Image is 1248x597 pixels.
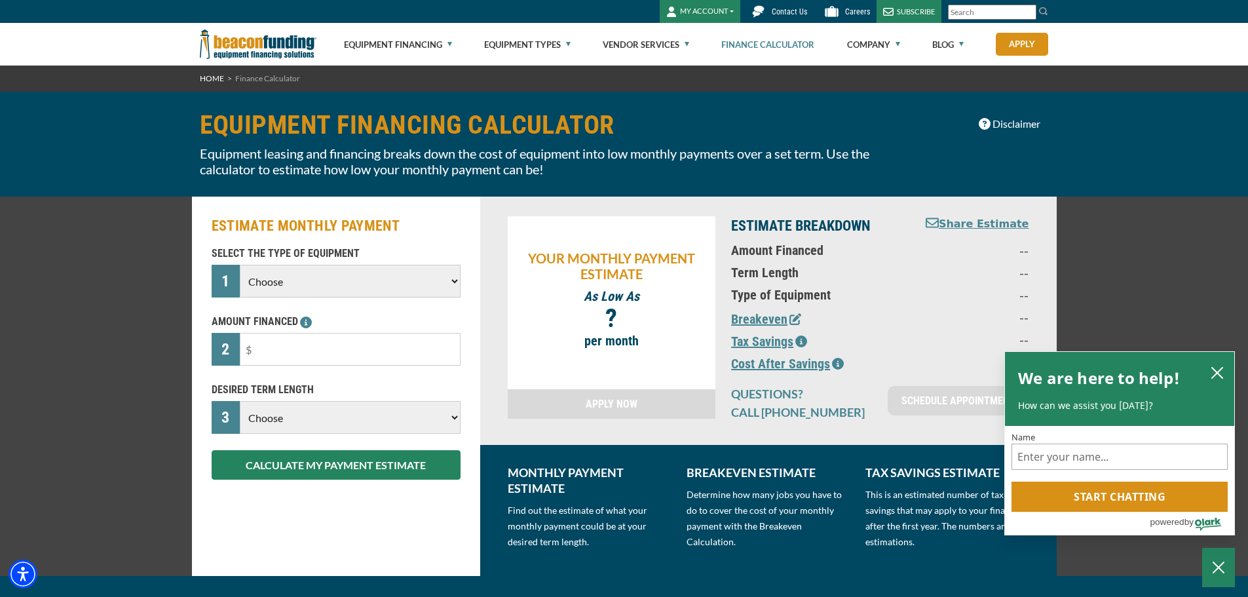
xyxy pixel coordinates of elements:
p: ? [514,311,709,326]
h2: We are here to help! [1018,365,1180,391]
p: Amount Financed [731,242,898,258]
div: 3 [212,401,240,434]
p: -- [914,309,1029,325]
a: APPLY NOW [508,389,716,419]
a: Company [847,24,900,66]
a: Equipment Types [484,24,571,66]
button: Share Estimate [926,216,1029,233]
p: This is an estimated number of tax savings that may apply to your financing after the first year.... [865,487,1029,550]
div: 2 [212,333,240,366]
a: Clear search text [1023,7,1033,18]
div: Accessibility Menu [9,560,37,588]
input: Name [1012,444,1228,470]
button: CALCULATE MY PAYMENT ESTIMATE [212,450,461,480]
p: Determine how many jobs you have to do to cover the cost of your monthly payment with the Breakev... [687,487,850,550]
span: by [1184,514,1194,530]
span: Disclaimer [993,116,1040,132]
button: close chatbox [1207,363,1228,381]
img: Beacon Funding Corporation logo [200,23,316,66]
button: Start chatting [1012,482,1228,512]
p: -- [914,265,1029,280]
p: BREAKEVEN ESTIMATE [687,465,850,480]
input: Search [948,5,1036,20]
input: $ [240,333,460,366]
p: -- [914,287,1029,303]
h2: ESTIMATE MONTHLY PAYMENT [212,216,461,236]
p: CALL [PHONE_NUMBER] [731,404,872,420]
p: Term Length [731,265,898,280]
p: AMOUNT FINANCED [212,314,461,330]
span: powered [1150,514,1184,530]
a: Apply [996,33,1048,56]
p: Find out the estimate of what your monthly payment could be at your desired term length. [508,503,671,550]
p: -- [914,354,1029,370]
p: ESTIMATE BREAKDOWN [731,216,898,236]
button: Breakeven [731,309,801,329]
p: Type of Equipment [731,287,898,303]
p: -- [914,332,1029,347]
a: Blog [932,24,964,66]
button: Cost After Savings [731,354,844,374]
h1: EQUIPMENT FINANCING CALCULATOR [200,111,905,139]
span: Careers [845,7,870,16]
img: Search [1038,6,1049,16]
a: Finance Calculator [721,24,814,66]
p: TAX SAVINGS ESTIMATE [865,465,1029,480]
p: per month [514,333,709,349]
button: Tax Savings [731,332,807,351]
span: Contact Us [772,7,807,16]
button: Disclaimer [970,111,1049,136]
div: olark chatbox [1004,351,1235,536]
p: SELECT THE TYPE OF EQUIPMENT [212,246,461,261]
p: MONTHLY PAYMENT ESTIMATE [508,465,671,496]
p: Equipment leasing and financing breaks down the cost of equipment into low monthly payments over ... [200,145,905,177]
label: Name [1012,433,1228,441]
p: -- [914,242,1029,258]
p: How can we assist you [DATE]? [1018,399,1221,412]
a: Vendor Services [603,24,689,66]
p: DESIRED TERM LENGTH [212,382,461,398]
p: QUESTIONS? [731,386,872,402]
a: Powered by Olark [1150,512,1234,535]
button: Close Chatbox [1202,548,1235,587]
p: YOUR MONTHLY PAYMENT ESTIMATE [514,250,709,282]
div: 1 [212,265,240,298]
p: As Low As [514,288,709,304]
a: HOME [200,73,224,83]
a: Equipment Financing [344,24,452,66]
span: Finance Calculator [235,73,300,83]
a: SCHEDULE APPOINTMENT [888,386,1029,415]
